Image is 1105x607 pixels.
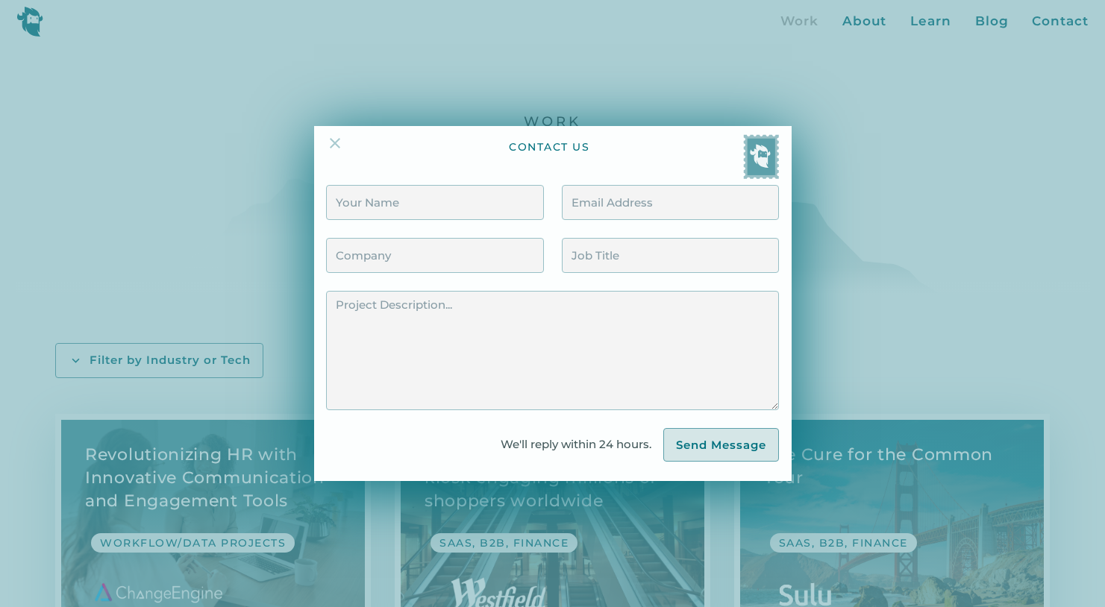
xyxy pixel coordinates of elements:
input: Email Address [562,185,779,220]
input: Company [326,238,543,273]
div: contact us [509,140,589,179]
form: Contact Form [326,185,778,462]
div: We'll reply within 24 hours. [501,435,663,454]
input: Send Message [663,428,779,462]
input: Job Title [562,238,779,273]
img: Close Icon [326,134,344,152]
input: Your Name [326,185,543,220]
img: Yeti postage stamp [743,134,779,179]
